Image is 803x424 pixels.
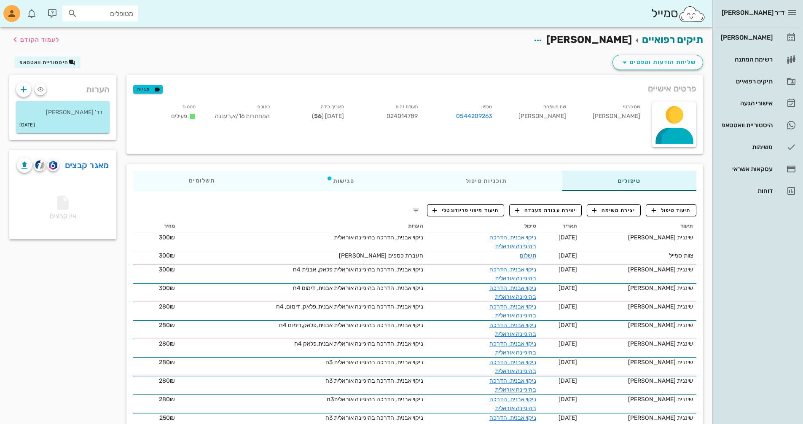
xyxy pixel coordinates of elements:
span: אין קבצים [50,198,76,220]
th: מחיר [133,220,178,233]
span: המחתרות 16/א [231,113,270,120]
span: ניקוי אבנית, הדרכה בהיגיינה אוראלית3ח [327,396,423,403]
span: [DATE] ( ) [312,113,344,120]
a: עסקאות אשראי [716,159,800,179]
span: ניקוי אבנית, הדרכה בהיגיינה אוראלית 3ח [325,359,423,366]
span: תיעוד מיפוי פריודונטלי [432,207,499,214]
div: [PERSON_NAME] [499,100,573,126]
a: ניקוי אבנית, הדרכה בהיגיינה אוראלית [489,284,536,301]
a: ניקוי אבנית, הדרכה בהיגיינה אוראלית [489,377,536,393]
span: 024014789 [387,113,418,120]
a: [PERSON_NAME] [716,27,800,48]
div: שיננית [PERSON_NAME] [584,339,693,348]
a: אישורי הגעה [716,93,800,113]
a: רשימת המתנה [716,49,800,70]
a: ניקוי אבנית, הדרכה בהיגיינה אוראלית [489,340,536,356]
div: טיפולים [562,171,696,191]
span: ניקוי אבנית, הדרכה בהיגיינה אוראלית [334,234,423,241]
span: 280₪ [159,322,175,329]
div: [PERSON_NAME] [719,34,773,41]
div: אישורי הגעה [719,100,773,107]
span: ניקוי אבנית, הדרכה בהיגיינה אוראלית אבנית, דימום 4ח [293,284,423,292]
a: תשלום [520,252,536,259]
span: , [231,113,232,120]
span: ד״ר [PERSON_NAME] [722,9,784,16]
div: משימות [719,144,773,150]
a: ניקוי אבנית, הדרכה בהיגיינה אוראלית [489,359,536,375]
span: תג [25,7,30,12]
span: 250₪ [159,414,175,421]
div: דוחות [719,188,773,194]
button: תיעוד מיפוי פריודונטלי [427,204,505,216]
span: תגיות [137,86,159,93]
span: 280₪ [159,377,175,384]
small: סטטוס [183,104,196,110]
a: ניקוי אבנית, הדרכה בהיגיינה אוראלית [489,303,536,319]
th: טיפול [427,220,540,233]
span: יצירת משימה [592,207,635,214]
span: [DATE] [559,340,577,347]
button: יצירת עבודת מעבדה [509,204,581,216]
span: [DATE] [559,377,577,384]
strong: 56 [314,113,322,120]
button: לעמוד הקודם [10,32,59,47]
button: romexis logo [47,159,59,171]
span: לעמוד הקודם [20,36,59,43]
span: 280₪ [159,396,175,403]
span: [DATE] [559,396,577,403]
span: [DATE] [559,359,577,366]
a: דוחות [716,181,800,201]
div: תוכניות טיפול [410,171,562,191]
span: [DATE] [559,234,577,241]
span: ניקוי אבנית, הדרכה בהיגיינה אוראלית 3ח [325,414,423,421]
span: [PERSON_NAME] [546,34,632,46]
div: שיננית [PERSON_NAME] [584,284,693,293]
a: ניקוי אבנית, הדרכה בהיגיינה אוראלית [489,396,536,412]
button: cliniview logo [34,159,46,171]
span: העברת כספים [PERSON_NAME] [339,252,423,259]
small: תעודת זהות [395,104,418,110]
div: [PERSON_NAME] [573,100,647,126]
a: תיקים רפואיים [716,71,800,91]
span: תיעוד טיפול [652,207,691,214]
span: ניקוי אבנית, הדרכה בהיגיינה אוראלית אבנית,פלאק,דימום 4ח [279,322,423,329]
small: טלפון [481,104,492,110]
span: 300₪ [159,234,175,241]
span: [DATE] [559,252,577,259]
small: [DATE] [19,121,35,130]
a: היסטוריית וואטסאפ [716,115,800,135]
div: שיננית [PERSON_NAME] [584,265,693,274]
span: יצירת עבודת מעבדה [515,207,576,214]
span: שליחת הודעות וטפסים [620,57,696,67]
span: ניקוי אבנית, הדרכה בהיגיינה אוראלית פלאק, אבנית 4ח [293,266,423,273]
small: כתובת [257,104,270,110]
div: הערות [9,75,116,99]
span: [DATE] [559,303,577,310]
a: ניקוי אבנית, הדרכה בהיגיינה אוראלית [489,234,536,250]
div: שיננית [PERSON_NAME] [584,358,693,367]
span: 280₪ [159,340,175,347]
th: תיעוד [581,220,696,233]
p: דר' [PERSON_NAME] [23,108,103,117]
th: הערות [178,220,427,233]
img: SmileCloud logo [678,5,706,22]
a: 0544209263 [456,112,492,121]
div: שיננית [PERSON_NAME] [584,233,693,242]
button: תיעוד טיפול [646,204,696,216]
button: תגיות [133,85,163,94]
img: romexis logo [49,161,57,170]
span: 300₪ [159,284,175,292]
span: ניקוי אבנית, הדרכה בהיגיינה אוראלית אבנית.פלאק, דימום, 4ח [276,303,423,310]
div: צוות סמייל [584,251,693,260]
span: תשלומים [189,178,215,184]
button: שליחת הודעות וטפסים [612,55,703,70]
small: תאריך לידה [321,104,344,110]
div: שיננית [PERSON_NAME] [584,376,693,385]
div: רשימת המתנה [719,56,773,63]
small: שם משפחה [543,104,566,110]
div: סמייל [651,5,706,23]
span: 300₪ [159,252,175,259]
span: פעילים [171,113,188,120]
div: היסטוריית וואטסאפ [719,122,773,129]
th: תאריך [540,220,581,233]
